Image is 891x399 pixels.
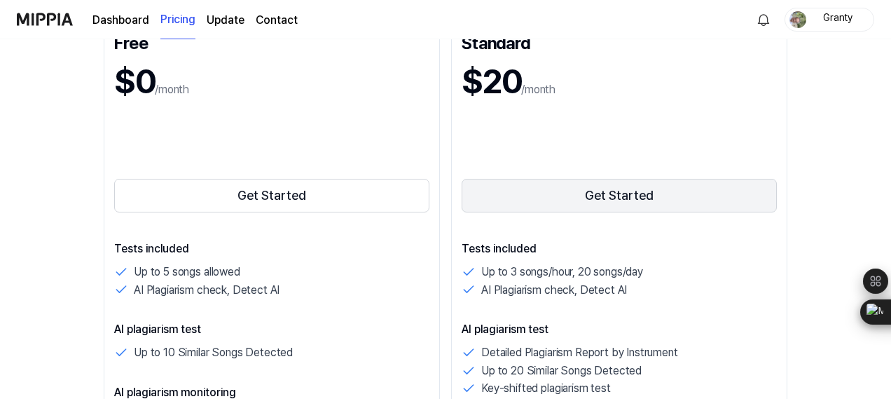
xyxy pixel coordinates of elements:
[462,241,777,257] p: Tests included
[462,321,777,338] p: AI plagiarism test
[114,58,155,105] h1: $0
[134,281,279,299] p: AI Plagiarism check, Detect AI
[481,281,627,299] p: AI Plagiarism check, Detect AI
[481,263,643,281] p: Up to 3 songs/hour, 20 songs/day
[462,179,777,212] button: Get Started
[134,263,240,281] p: Up to 5 songs allowed
[462,30,777,53] div: Standard
[207,12,244,29] a: Update
[114,176,429,215] a: Get Started
[114,30,429,53] div: Free
[114,241,429,257] p: Tests included
[755,11,772,28] img: 알림
[785,8,874,32] button: profileGranty
[134,344,293,362] p: Up to 10 Similar Songs Detected
[114,179,429,212] button: Get Started
[481,379,611,398] p: Key-shifted plagiarism test
[256,12,298,29] a: Contact
[462,58,521,105] h1: $20
[481,362,642,380] p: Up to 20 Similar Songs Detected
[810,11,865,27] div: Granty
[481,344,678,362] p: Detailed Plagiarism Report by Instrument
[521,81,555,98] p: /month
[160,1,195,39] a: Pricing
[114,321,429,338] p: AI plagiarism test
[92,12,149,29] a: Dashboard
[789,11,806,28] img: profile
[462,176,777,215] a: Get Started
[155,81,189,98] p: /month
